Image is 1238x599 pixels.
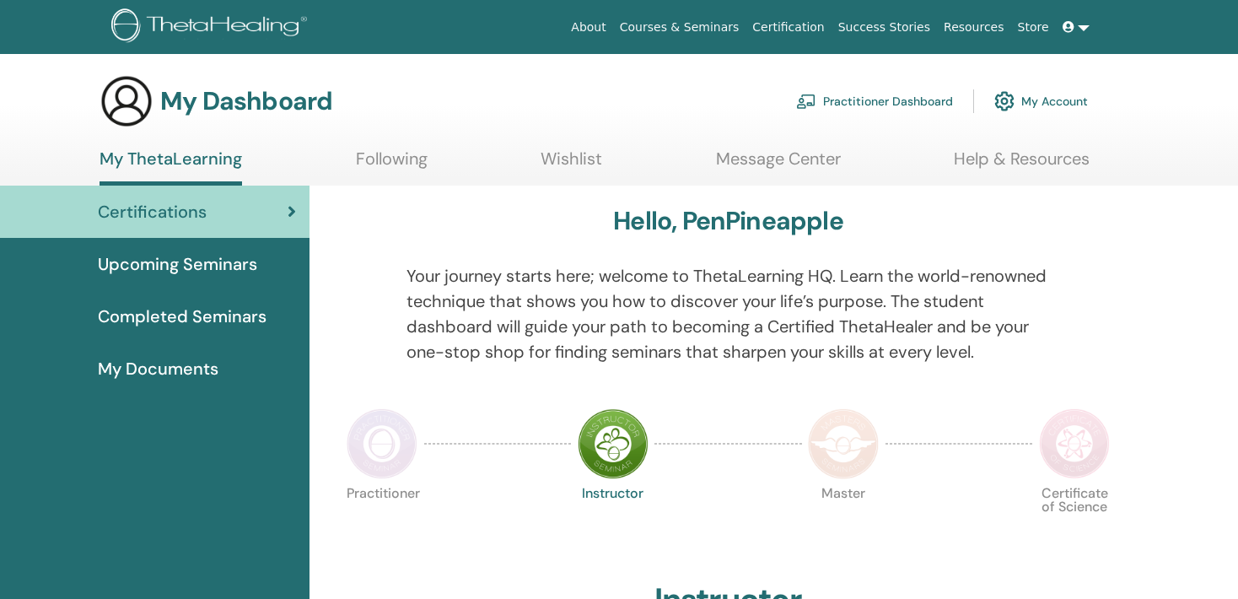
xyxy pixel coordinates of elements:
[994,87,1015,116] img: cog.svg
[716,148,841,181] a: Message Center
[98,304,266,329] span: Completed Seminars
[347,408,417,479] img: Practitioner
[111,8,313,46] img: logo.png
[160,86,332,116] h3: My Dashboard
[578,487,649,558] p: Instructor
[578,408,649,479] img: Instructor
[541,148,602,181] a: Wishlist
[994,83,1088,120] a: My Account
[1011,12,1056,43] a: Store
[832,12,937,43] a: Success Stories
[937,12,1011,43] a: Resources
[406,263,1049,364] p: Your journey starts here; welcome to ThetaLearning HQ. Learn the world-renowned technique that sh...
[98,356,218,381] span: My Documents
[100,74,153,128] img: generic-user-icon.jpg
[100,148,242,186] a: My ThetaLearning
[808,408,879,479] img: Master
[954,148,1090,181] a: Help & Resources
[796,83,953,120] a: Practitioner Dashboard
[745,12,831,43] a: Certification
[796,94,816,109] img: chalkboard-teacher.svg
[1039,487,1110,558] p: Certificate of Science
[613,12,746,43] a: Courses & Seminars
[1039,408,1110,479] img: Certificate of Science
[347,487,417,558] p: Practitioner
[356,148,428,181] a: Following
[98,199,207,224] span: Certifications
[98,251,257,277] span: Upcoming Seminars
[613,206,843,236] h3: Hello, PenPineapple
[808,487,879,558] p: Master
[564,12,612,43] a: About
